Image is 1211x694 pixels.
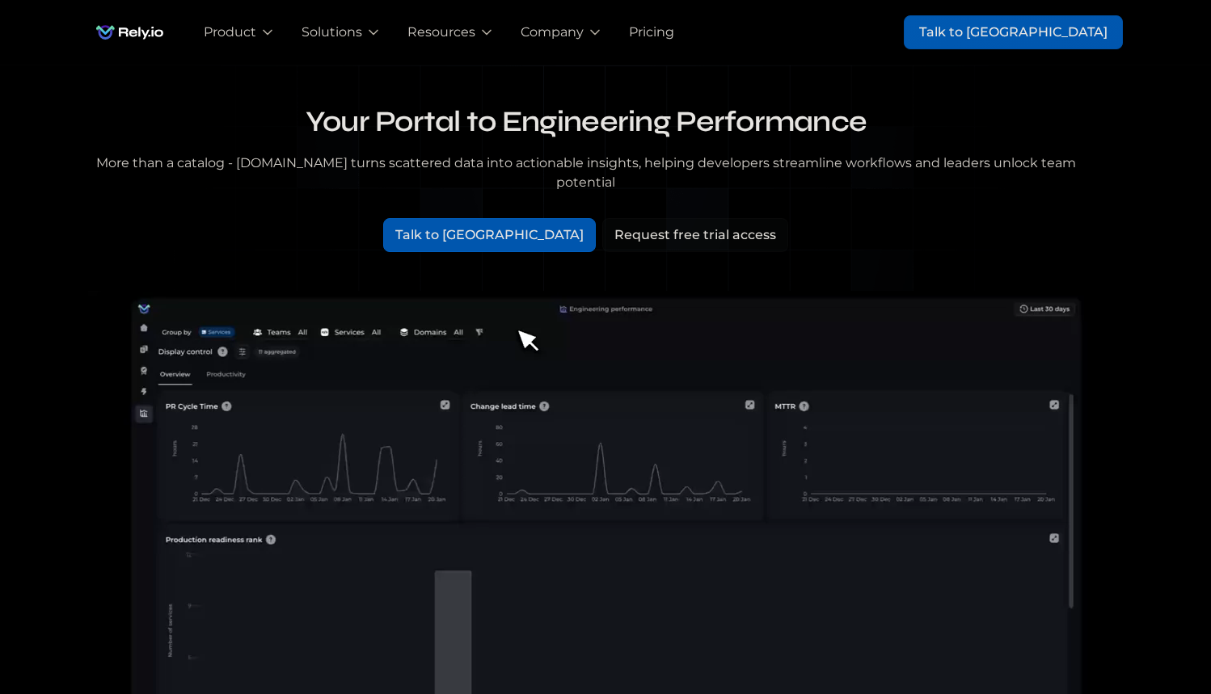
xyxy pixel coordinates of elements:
div: Resources [407,23,475,42]
a: Pricing [629,23,674,42]
div: Solutions [302,23,362,42]
div: More than a catalog - [DOMAIN_NAME] turns scattered data into actionable insights, helping develo... [88,154,1084,192]
a: Request free trial access [602,218,788,252]
div: Product [204,23,256,42]
h1: Your Portal to Engineering Performance [88,104,1084,141]
a: Talk to [GEOGRAPHIC_DATA] [383,218,596,252]
div: Talk to [GEOGRAPHIC_DATA] [919,23,1108,42]
a: Talk to [GEOGRAPHIC_DATA] [904,15,1123,49]
div: Talk to [GEOGRAPHIC_DATA] [395,225,584,245]
img: Rely.io logo [88,16,171,48]
a: home [88,16,171,48]
div: Request free trial access [614,225,776,245]
div: Company [521,23,584,42]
